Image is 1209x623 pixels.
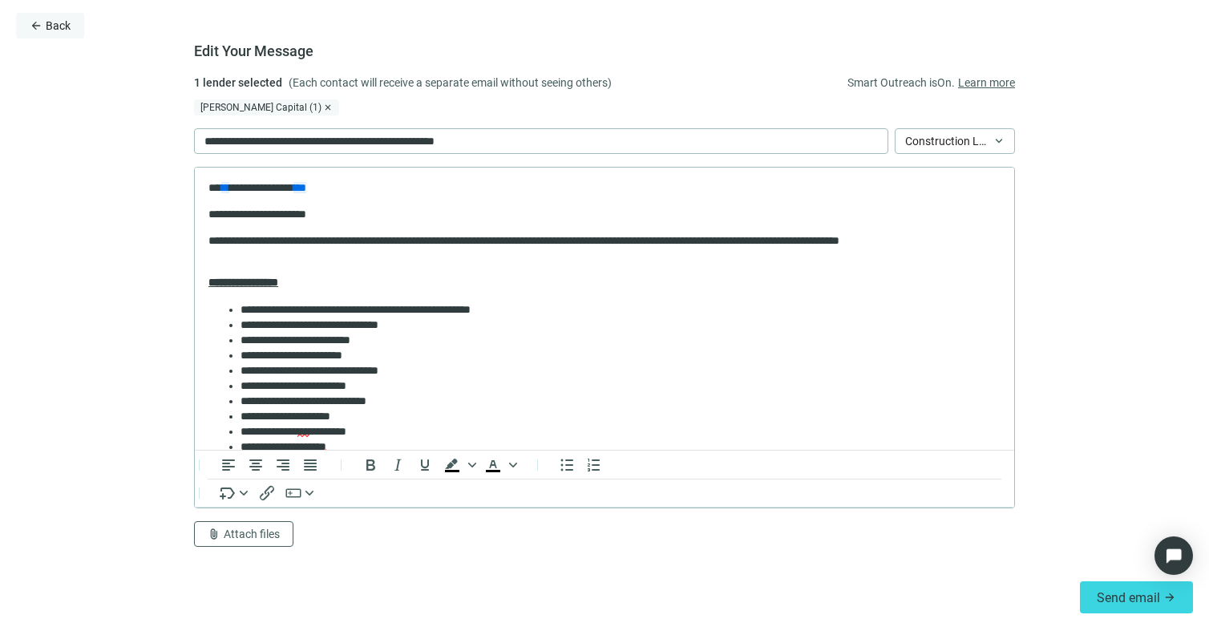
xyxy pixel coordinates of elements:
span: arrow_forward [1163,591,1176,604]
span: Attach files [224,528,280,540]
a: Learn more [958,74,1015,91]
button: Align left [215,455,242,475]
button: Insert merge tag [215,483,253,503]
span: close [323,103,333,112]
div: Text color Black [479,455,520,475]
span: Smart Outreach is On . [847,75,955,91]
button: Justify [297,455,324,475]
button: Bullet list [553,455,580,475]
button: Italic [384,455,411,475]
div: Open Intercom Messenger [1154,536,1193,575]
button: Insert/edit link [253,483,281,503]
iframe: Rich Text Area [195,168,1014,450]
button: attach_fileAttach files [194,521,293,547]
h1: Edit Your Message [194,42,313,61]
span: 1 lender selected [194,75,282,91]
button: arrow_backBack [16,13,84,38]
div: Background color Black [439,455,479,475]
span: Construction Loan/Rehab/Fix&Flip Request [905,129,1005,153]
span: arrow_back [30,19,42,32]
button: Align right [269,455,297,475]
span: Send email [1097,590,1160,605]
button: Send emailarrow_forward [1080,581,1193,613]
button: Bold [357,455,384,475]
span: (Each contact will receive a separate email without seeing others) [289,75,612,91]
button: Underline [411,455,439,475]
div: [PERSON_NAME] Capital (1) [194,99,339,115]
button: Numbered list [580,455,608,475]
span: Back [46,19,71,32]
button: Align center [242,455,269,475]
span: attach_file [208,528,220,540]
